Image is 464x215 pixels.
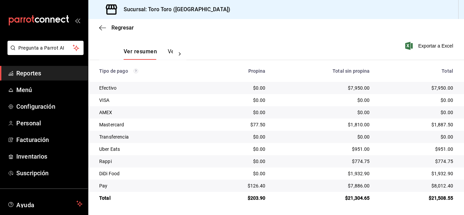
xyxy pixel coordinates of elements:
[7,41,84,55] button: Pregunta a Parrot AI
[276,109,370,116] div: $0.00
[381,195,453,201] div: $21,508.55
[381,109,453,116] div: $0.00
[16,152,83,161] span: Inventarios
[16,69,83,78] span: Reportes
[381,133,453,140] div: $0.00
[214,68,265,74] div: Propina
[214,195,265,201] div: $203.90
[214,85,265,91] div: $0.00
[99,68,203,74] div: Tipo de pago
[407,42,453,50] button: Exportar a Excel
[214,97,265,104] div: $0.00
[16,102,83,111] span: Configuración
[99,182,203,189] div: Pay
[5,49,84,56] a: Pregunta a Parrot AI
[276,195,370,201] div: $21,304.65
[16,168,83,178] span: Suscripción
[214,133,265,140] div: $0.00
[381,97,453,104] div: $0.00
[381,170,453,177] div: $1,932.90
[214,158,265,165] div: $0.00
[75,18,80,23] button: open_drawer_menu
[381,146,453,153] div: $951.00
[276,85,370,91] div: $7,950.00
[99,170,203,177] div: DiDi Food
[99,121,203,128] div: Mastercard
[99,146,203,153] div: Uber Eats
[214,170,265,177] div: $0.00
[381,182,453,189] div: $8,012.40
[133,69,138,73] svg: Los pagos realizados con Pay y otras terminales son montos brutos.
[276,133,370,140] div: $0.00
[99,85,203,91] div: Efectivo
[99,97,203,104] div: VISA
[168,48,193,60] button: Ver pagos
[276,146,370,153] div: $951.00
[16,119,83,128] span: Personal
[214,146,265,153] div: $0.00
[118,5,230,14] h3: Sucursal: Toro Toro ([GEOGRAPHIC_DATA])
[381,158,453,165] div: $774.75
[381,85,453,91] div: $7,950.00
[381,68,453,74] div: Total
[111,24,134,31] span: Regresar
[99,195,203,201] div: Total
[16,135,83,144] span: Facturación
[276,170,370,177] div: $1,932.90
[276,182,370,189] div: $7,886.00
[99,109,203,116] div: AMEX
[99,133,203,140] div: Transferencia
[18,44,73,52] span: Pregunta a Parrot AI
[16,85,83,94] span: Menú
[276,68,370,74] div: Total sin propina
[124,48,173,60] div: navigation tabs
[214,121,265,128] div: $77.50
[276,97,370,104] div: $0.00
[16,200,74,208] span: Ayuda
[276,121,370,128] div: $1,810.00
[99,24,134,31] button: Regresar
[214,109,265,116] div: $0.00
[124,48,157,60] button: Ver resumen
[99,158,203,165] div: Rappi
[214,182,265,189] div: $126.40
[381,121,453,128] div: $1,887.50
[276,158,370,165] div: $774.75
